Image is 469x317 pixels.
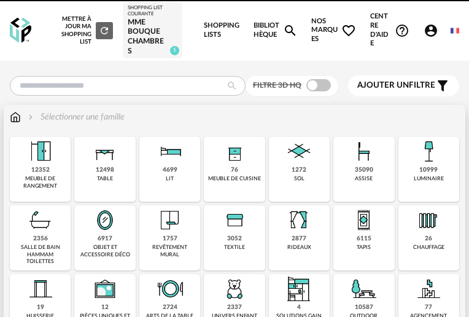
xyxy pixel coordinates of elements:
[208,175,261,182] div: meuble de cuisine
[128,18,178,56] div: MME BOUQUE chambres
[414,205,443,235] img: Radiateur.png
[90,205,120,235] img: Miroir.png
[348,75,459,96] button: Ajouter unfiltre Filter icon
[33,235,48,243] div: 2356
[414,175,444,182] div: luminaire
[220,137,249,166] img: Rangement.png
[97,175,113,182] div: table
[349,137,379,166] img: Assise.png
[424,23,438,38] span: Account Circle icon
[413,244,444,251] div: chauffage
[155,205,185,235] img: Papier%20peint.png
[355,304,373,311] div: 10587
[98,235,112,243] div: 6917
[90,137,120,166] img: Table.png
[341,23,356,38] span: Heart Outline icon
[425,304,432,311] div: 77
[163,166,177,174] div: 4699
[143,244,196,258] div: revêtement mural
[424,23,444,38] span: Account Circle icon
[253,82,301,89] span: Filtre 3D HQ
[283,23,298,38] span: Magnify icon
[31,166,50,174] div: 12352
[220,205,249,235] img: Textile.png
[425,235,432,243] div: 26
[163,304,177,311] div: 2724
[355,166,373,174] div: 35090
[10,111,21,123] img: svg+xml;base64,PHN2ZyB3aWR0aD0iMTYiIGhlaWdodD0iMTciIHZpZXdCb3g9IjAgMCAxNiAxNyIgZmlsbD0ibm9uZSIgeG...
[155,137,185,166] img: Literie.png
[349,205,379,235] img: Tapis.png
[90,274,120,304] img: UniqueOeuvre.png
[96,166,114,174] div: 12498
[297,304,301,311] div: 4
[349,274,379,304] img: Outdoor.png
[451,26,459,35] img: fr
[26,137,55,166] img: Meuble%20de%20rangement.png
[395,23,409,38] span: Help Circle Outline icon
[231,166,238,174] div: 76
[292,235,306,243] div: 2877
[284,274,314,304] img: ToutEnUn.png
[128,5,178,56] a: Shopping List courante MME BOUQUE chambres 5
[26,274,55,304] img: Huiserie.png
[14,244,67,265] div: salle de bain hammam toilettes
[287,244,311,251] div: rideaux
[435,78,450,93] span: Filter icon
[170,46,179,55] span: 5
[227,235,242,243] div: 3052
[292,166,306,174] div: 1272
[155,274,185,304] img: ArtTable.png
[355,175,373,182] div: assise
[284,137,314,166] img: Sol.png
[10,18,31,43] img: OXP
[37,304,44,311] div: 19
[284,205,314,235] img: Rideaux.png
[26,205,55,235] img: Salle%20de%20bain.png
[357,244,371,251] div: tapis
[224,244,245,251] div: textile
[414,274,443,304] img: Agencement.png
[163,235,177,243] div: 1757
[26,111,36,123] img: svg+xml;base64,PHN2ZyB3aWR0aD0iMTYiIGhlaWdodD0iMTYiIHZpZXdCb3g9IjAgMCAxNiAxNiIgZmlsbD0ibm9uZSIgeG...
[166,175,174,182] div: lit
[294,175,304,182] div: sol
[370,12,410,48] span: Centre d'aideHelp Circle Outline icon
[414,137,443,166] img: Luminaire.png
[55,15,113,46] div: Mettre à jour ma Shopping List
[227,304,242,311] div: 2337
[78,244,131,258] div: objet et accessoire déco
[14,175,67,189] div: meuble de rangement
[357,80,435,91] span: filtre
[419,166,438,174] div: 10999
[220,274,249,304] img: UniversEnfant.png
[128,5,178,18] div: Shopping List courante
[357,81,409,90] span: Ajouter un
[26,111,125,123] div: Sélectionner une famille
[99,27,110,33] span: Refresh icon
[357,235,371,243] div: 6115
[101,304,109,311] div: 12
